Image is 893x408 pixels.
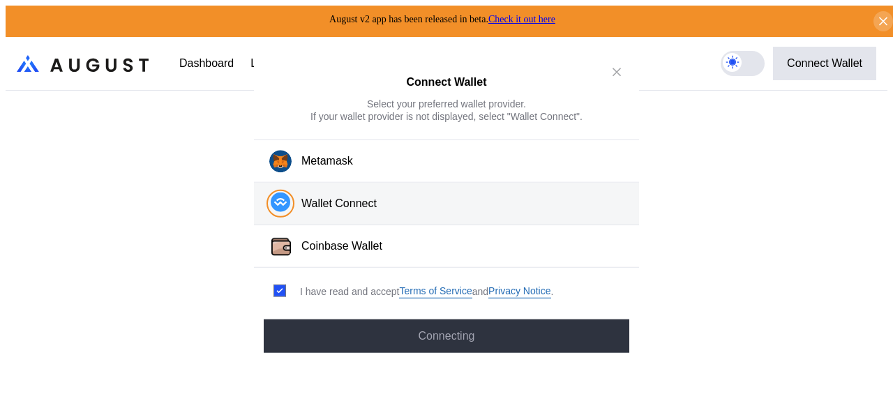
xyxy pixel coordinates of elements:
[254,225,639,268] button: Coinbase WalletCoinbase Wallet
[310,110,583,123] div: If your wallet provider is not displayed, select "Wallet Connect".
[300,285,553,298] div: I have read and accept .
[488,285,550,298] a: Privacy Notice
[301,239,382,254] div: Coinbase Wallet
[254,183,639,225] button: Wallet Connect
[399,285,472,298] a: Terms of Service
[254,139,639,183] button: Metamask
[301,154,353,169] div: Metamask
[301,197,377,211] div: Wallet Connect
[488,14,555,24] a: Check it out here
[269,235,293,259] img: Coinbase Wallet
[179,57,234,70] div: Dashboard
[250,57,304,70] div: Loan Book
[472,285,488,298] span: and
[367,98,526,110] div: Select your preferred wallet provider.
[606,61,628,83] button: close modal
[787,57,862,70] div: Connect Wallet
[329,14,555,24] span: August v2 app has been released in beta.
[407,76,487,89] h2: Connect Wallet
[264,319,629,353] button: Connecting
